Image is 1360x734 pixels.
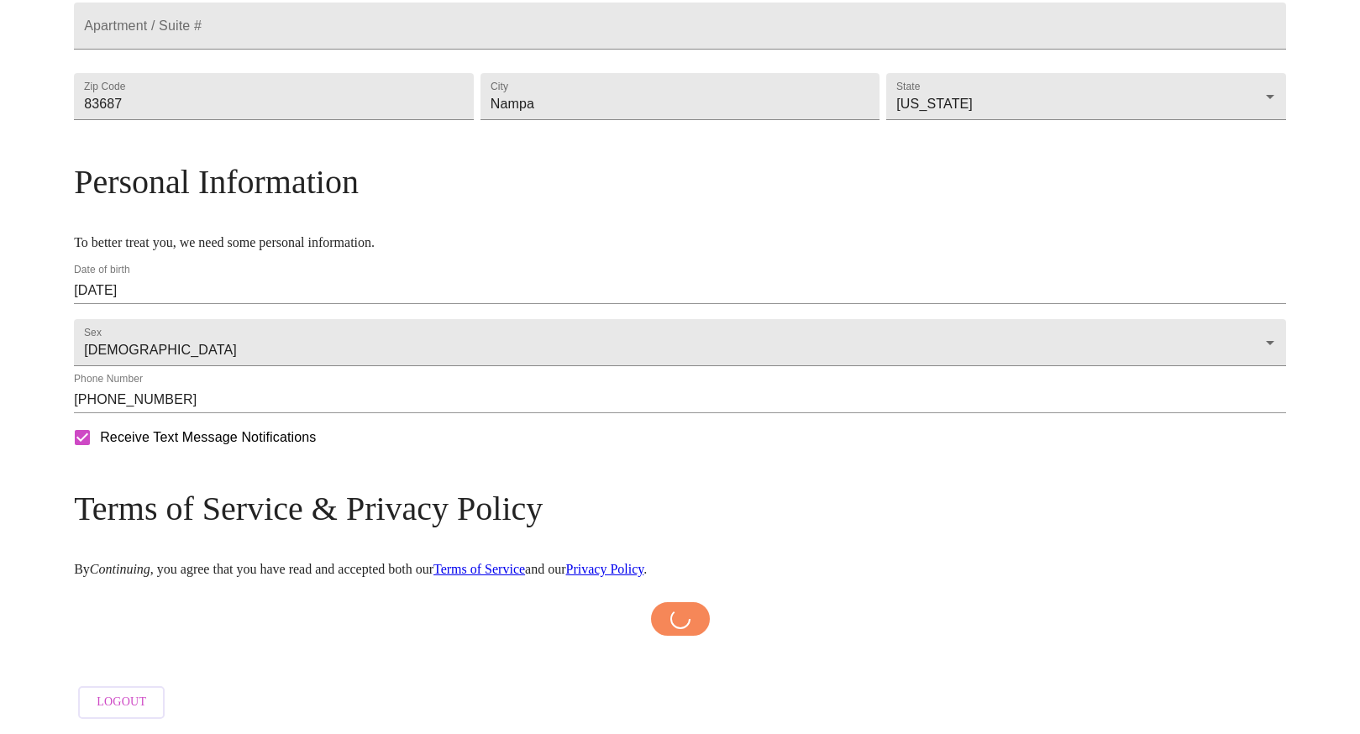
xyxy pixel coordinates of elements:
[74,162,1286,202] h3: Personal Information
[74,265,130,275] label: Date of birth
[566,562,644,576] a: Privacy Policy
[74,489,1286,528] h3: Terms of Service & Privacy Policy
[74,319,1286,366] div: [DEMOGRAPHIC_DATA]
[100,427,316,448] span: Receive Text Message Notifications
[74,562,1286,577] p: By , you agree that you have read and accepted both our and our .
[74,375,143,385] label: Phone Number
[74,235,1286,250] p: To better treat you, we need some personal information.
[97,692,146,713] span: Logout
[78,686,165,719] button: Logout
[90,562,150,576] em: Continuing
[433,562,525,576] a: Terms of Service
[886,73,1286,120] div: [US_STATE]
